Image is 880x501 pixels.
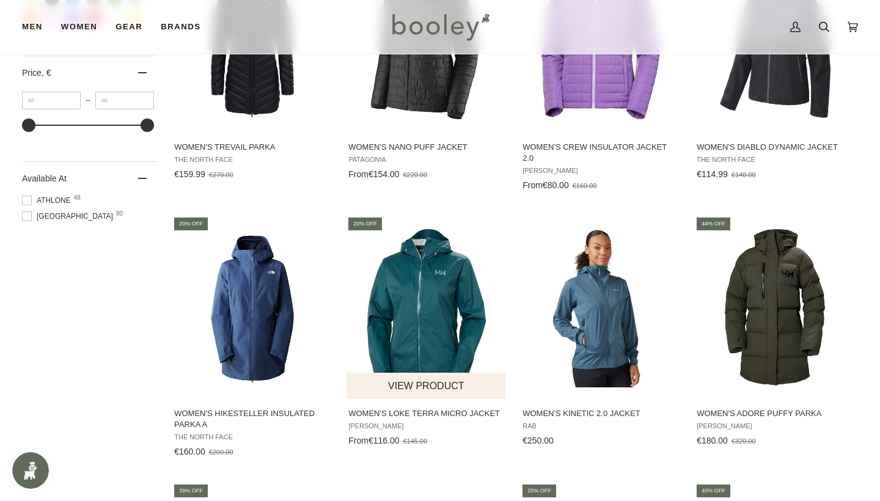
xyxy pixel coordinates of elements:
[348,169,369,179] span: From
[172,216,332,461] a: Women's Hikesteller Insulated Parka A
[174,408,331,430] span: Women's Hikesteller Insulated Parka A
[174,485,208,497] div: 39% off
[348,422,505,430] span: [PERSON_NAME]
[369,436,400,445] span: €116.00
[697,218,730,230] div: 44% off
[732,171,756,178] span: €140.00
[22,195,75,206] span: Athlone
[346,216,507,450] a: Women's Loke Terra Micro Jacket
[116,211,123,217] span: 80
[387,9,494,45] img: Booley
[348,218,382,230] div: 20% off
[209,171,233,178] span: €270.00
[209,448,233,456] span: €200.00
[403,171,427,178] span: €220.00
[348,142,505,153] span: Women's Nano Puff Jacket
[522,408,679,419] span: Women's Kinetic 2.0 Jacket
[348,156,505,164] span: Patagonia
[697,169,728,179] span: €114.99
[346,227,507,387] img: Helly Hansen Women's Terra Micro Jacket Dark Creek - Booley Galway
[522,485,556,497] div: 25% off
[61,21,97,33] span: Women
[174,218,208,230] div: 20% off
[348,436,369,445] span: From
[697,485,730,497] div: 40% off
[732,437,756,445] span: €320.00
[573,182,597,189] span: €160.00
[543,180,569,190] span: €80.00
[369,169,400,179] span: €154.00
[697,142,853,153] span: Women's Diablo Dynamic Jacket
[522,167,679,175] span: [PERSON_NAME]
[346,373,505,399] button: View product
[22,68,51,78] span: Price
[522,142,679,164] span: Women's Crew Insulator Jacket 2.0
[95,92,154,109] input: Maximum value
[697,422,853,430] span: [PERSON_NAME]
[22,211,117,222] span: [GEOGRAPHIC_DATA]
[522,422,679,430] span: Rab
[522,180,543,190] span: From
[174,169,205,179] span: €159.99
[521,227,681,387] img: Rab Women's Kinetic 2.0 Jacket Orion Blue - Booley Galway
[697,408,853,419] span: Women's Adore Puffy Parka
[174,156,331,164] span: The North Face
[174,433,331,441] span: The North Face
[116,21,142,33] span: Gear
[42,68,51,78] span: , €
[22,21,43,33] span: Men
[521,216,681,450] a: Women's Kinetic 2.0 Jacket
[174,142,331,153] span: Women's Trevail Parka
[697,156,853,164] span: The North Face
[22,174,67,183] span: Available At
[697,436,728,445] span: €180.00
[81,96,95,104] span: –
[348,408,505,419] span: Women's Loke Terra Micro Jacket
[161,21,200,33] span: Brands
[12,452,49,489] iframe: Button to open loyalty program pop-up
[172,227,332,387] img: The North Face Women's Hikesteller Insulated Parka Shady Blue / Summit Navy - Booley Galway
[403,437,427,445] span: €145.00
[174,447,205,456] span: €160.00
[522,436,554,445] span: €250.00
[695,216,855,450] a: Women's Adore Puffy Parka
[22,92,81,109] input: Minimum value
[74,195,81,201] span: 48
